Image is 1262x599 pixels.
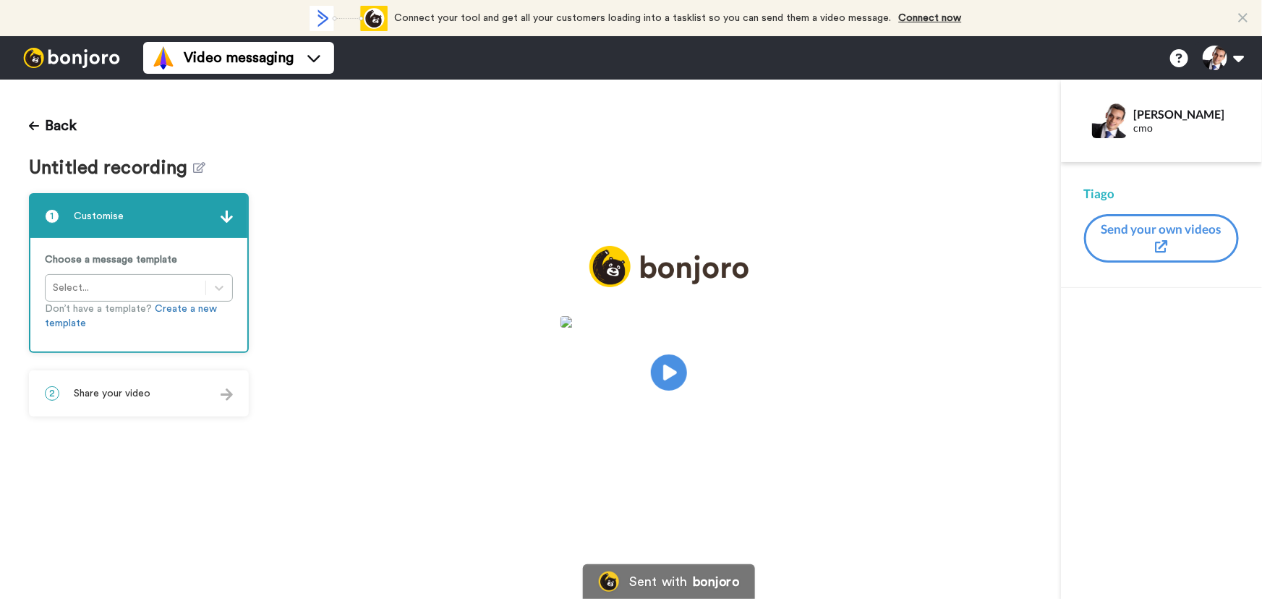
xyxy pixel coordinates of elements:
[45,209,59,224] span: 1
[589,246,749,287] img: logo_full.png
[221,388,233,401] img: arrow.svg
[1134,107,1238,121] div: [PERSON_NAME]
[1084,185,1239,203] div: Tiago
[29,370,249,417] div: 2Share your video
[221,211,233,223] img: arrow.svg
[583,564,755,599] a: Bonjoro LogoSent withbonjoro
[29,158,194,179] span: Untitled recording
[74,386,150,401] span: Share your video
[184,48,294,68] span: Video messaging
[629,575,687,588] div: Sent with
[1134,122,1238,135] div: cmo
[29,109,77,143] button: Back
[152,46,175,69] img: vm-color.svg
[693,575,739,588] div: bonjoro
[395,13,892,23] span: Connect your tool and get all your customers loading into a tasklist so you can send them a video...
[560,316,777,328] img: f315b585-c996-4fbb-b58f-0592f50564ed.jpg
[599,572,619,592] img: Bonjoro Logo
[45,302,233,331] p: Don’t have a template?
[45,386,59,401] span: 2
[45,252,233,267] p: Choose a message template
[899,13,962,23] a: Connect now
[45,304,217,328] a: Create a new template
[1092,103,1127,138] img: Profile Image
[1084,214,1239,263] button: Send your own videos
[308,6,388,31] div: animation
[17,48,126,68] img: bj-logo-header-white.svg
[74,209,124,224] span: Customise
